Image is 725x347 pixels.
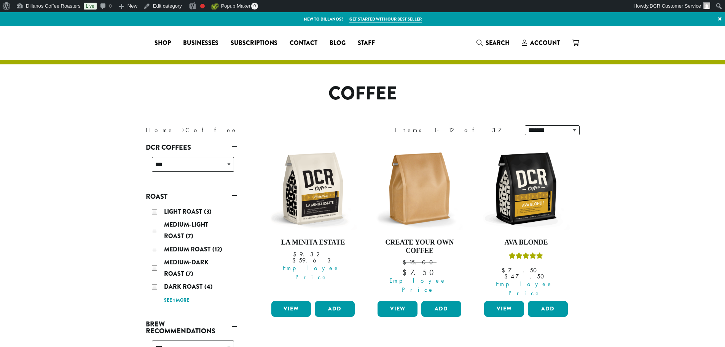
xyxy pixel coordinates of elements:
a: Brew Recommendations [146,318,237,337]
nav: Breadcrumb [146,126,351,135]
a: Ava BlondeRated 5.00 out of 5 Employee Price [482,145,570,298]
span: (12) [212,245,222,254]
span: $ [402,267,410,277]
span: Blog [330,38,346,48]
span: Search [486,38,510,47]
button: Add [315,301,355,317]
span: Medium-Light Roast [164,220,208,240]
a: Search [470,37,516,49]
span: Subscriptions [231,38,277,48]
a: × [715,12,725,26]
bdi: 9.32 [293,250,323,258]
span: $ [403,258,409,266]
span: Account [530,38,560,47]
bdi: 47.50 [504,272,548,280]
div: Roast [146,203,237,309]
img: DCR-12oz-La-Minita-Estate-Stock-scaled.png [269,145,357,232]
a: Create Your Own Coffee $15.00 Employee Price [376,145,463,298]
span: $ [502,266,508,274]
span: Employee Price [479,280,570,298]
bdi: 7.50 [502,266,540,274]
span: Shop [155,38,171,48]
span: Businesses [183,38,218,48]
h4: Ava Blonde [482,238,570,247]
span: $ [293,250,300,258]
div: Rated 5.00 out of 5 [509,251,543,263]
span: Dark Roast [164,282,204,291]
bdi: 59.63 [292,256,334,264]
a: La Minita Estate Employee Price [269,145,357,298]
span: (7) [186,232,193,240]
bdi: 7.50 [402,267,437,277]
span: Light Roast [164,207,204,216]
bdi: 15.00 [403,258,437,266]
a: View [484,301,524,317]
a: View [378,301,417,317]
div: DCR Coffees [146,154,237,181]
span: Staff [358,38,375,48]
span: Employee Price [266,264,357,282]
span: 0 [251,3,258,10]
a: Staff [352,37,381,49]
h4: Create Your Own Coffee [376,238,463,255]
div: Needs improvement [200,4,205,8]
span: Medium Roast [164,245,212,254]
span: › [182,123,185,135]
span: (4) [204,282,213,291]
a: Roast [146,190,237,203]
a: See 1 more [164,297,189,304]
a: Get started with our best seller [349,16,422,22]
a: Shop [148,37,177,49]
img: DCR-12oz-Ava-Blonde-Stock-scaled.png [482,145,570,232]
span: Employee Price [373,276,463,294]
h1: Coffee [140,83,585,105]
img: 12oz-Label-Free-Bag-KRAFT-e1707417954251.png [376,145,463,232]
span: $ [504,272,511,280]
a: View [271,301,311,317]
a: Live [84,3,97,10]
span: – [330,250,333,258]
span: – [548,266,551,274]
span: (3) [204,207,212,216]
h4: La Minita Estate [269,238,357,247]
span: Contact [290,38,317,48]
span: $ [292,256,299,264]
span: (7) [186,269,193,278]
a: Home [146,126,174,134]
span: Medium-Dark Roast [164,258,209,278]
button: Add [528,301,568,317]
a: DCR Coffees [146,141,237,154]
button: Add [421,301,461,317]
span: DCR Customer Service [650,3,701,9]
div: Items 1-12 of 37 [395,126,513,135]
